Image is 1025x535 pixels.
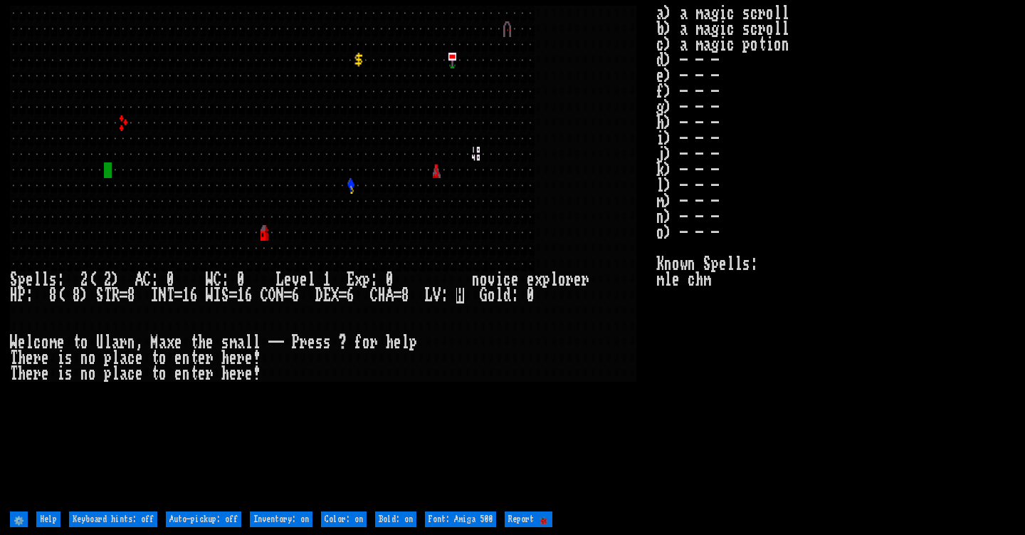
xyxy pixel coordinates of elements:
div: W [206,288,214,303]
div: e [527,272,535,288]
div: h [18,366,26,382]
div: t [190,350,198,366]
div: t [190,366,198,382]
div: e [174,366,182,382]
div: t [151,350,159,366]
div: 6 [347,288,354,303]
div: s [65,350,73,366]
div: T [10,350,18,366]
div: e [245,350,253,366]
div: e [41,350,49,366]
div: e [300,272,307,288]
div: C [143,272,151,288]
div: v [488,272,495,288]
div: o [558,272,566,288]
div: p [542,272,550,288]
div: e [206,335,214,350]
div: : [26,288,33,303]
div: c [503,272,511,288]
div: C [370,288,378,303]
div: , [135,335,143,350]
div: O [268,288,276,303]
div: S [221,288,229,303]
div: i [57,350,65,366]
div: U [96,335,104,350]
div: 8 [49,288,57,303]
div: l [245,335,253,350]
div: = [174,288,182,303]
div: 8 [127,288,135,303]
div: n [182,366,190,382]
stats: a) a magic scroll b) a magic scroll c) a magic potion d) - - - e) - - - f) - - - g) - - - h) - - ... [656,6,1015,509]
input: Auto-pickup: off [166,511,241,527]
div: l [495,288,503,303]
div: n [80,366,88,382]
div: 0 [386,272,394,288]
div: s [65,366,73,382]
div: e [198,350,206,366]
div: S [96,288,104,303]
div: s [49,272,57,288]
div: l [112,350,120,366]
div: A [135,272,143,288]
div: n [182,350,190,366]
div: o [159,366,167,382]
div: x [535,272,542,288]
div: o [488,288,495,303]
div: n [472,272,480,288]
div: a [120,366,127,382]
div: : [511,288,519,303]
input: Font: Amiga 500 [425,511,496,527]
div: l [307,272,315,288]
div: C [214,272,221,288]
div: s [221,335,229,350]
div: W [10,335,18,350]
div: V [433,288,441,303]
div: 6 [245,288,253,303]
div: E [347,272,354,288]
div: r [582,272,589,288]
div: = [339,288,347,303]
div: r [237,366,245,382]
div: e [135,366,143,382]
div: h [18,350,26,366]
div: X [331,288,339,303]
div: h [221,350,229,366]
div: n [80,350,88,366]
div: = [394,288,401,303]
div: r [33,350,41,366]
div: a [120,350,127,366]
div: t [190,335,198,350]
div: h [198,335,206,350]
div: 2 [80,272,88,288]
div: l [401,335,409,350]
div: H [10,288,18,303]
div: r [566,272,574,288]
div: T [10,366,18,382]
div: o [80,335,88,350]
div: ) [112,272,120,288]
div: m [49,335,57,350]
div: N [159,288,167,303]
div: t [151,366,159,382]
div: e [18,335,26,350]
div: x [354,272,362,288]
div: 1 [323,272,331,288]
div: - [276,335,284,350]
div: r [206,366,214,382]
div: ! [253,350,261,366]
div: l [550,272,558,288]
div: e [26,350,33,366]
div: e [511,272,519,288]
div: o [362,335,370,350]
div: : [370,272,378,288]
div: 8 [401,288,409,303]
input: Report 🐞 [505,511,552,527]
div: e [26,366,33,382]
div: ( [57,288,65,303]
div: r [300,335,307,350]
div: P [292,335,300,350]
div: e [57,335,65,350]
div: e [26,272,33,288]
div: : [151,272,159,288]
